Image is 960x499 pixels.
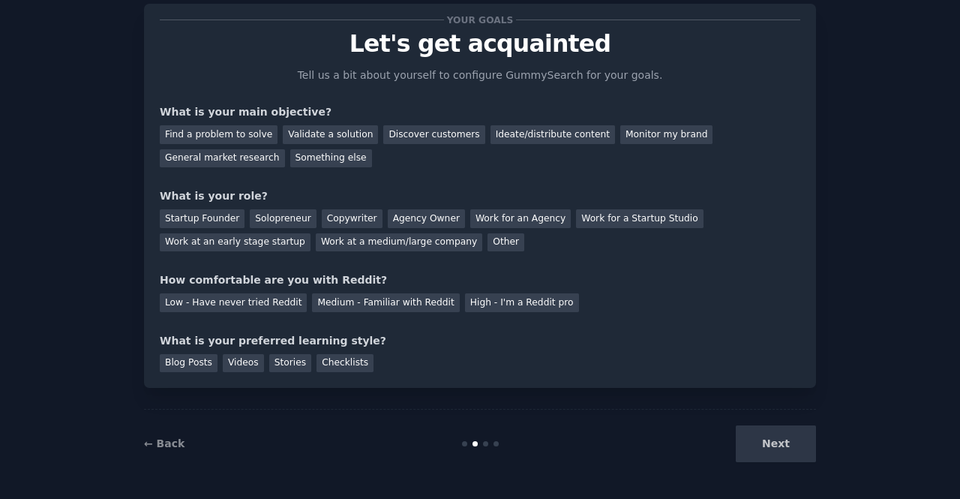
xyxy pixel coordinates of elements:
[283,125,378,144] div: Validate a solution
[160,188,800,204] div: What is your role?
[444,12,516,28] span: Your goals
[465,293,579,312] div: High - I'm a Reddit pro
[160,31,800,57] p: Let's get acquainted
[291,68,669,83] p: Tell us a bit about yourself to configure GummySearch for your goals.
[316,233,482,252] div: Work at a medium/large company
[576,209,703,228] div: Work for a Startup Studio
[290,149,372,168] div: Something else
[160,149,285,168] div: General market research
[160,293,307,312] div: Low - Have never tried Reddit
[160,125,277,144] div: Find a problem to solve
[316,354,373,373] div: Checklists
[620,125,712,144] div: Monitor my brand
[160,209,244,228] div: Startup Founder
[250,209,316,228] div: Solopreneur
[269,354,311,373] div: Stories
[160,333,800,349] div: What is your preferred learning style?
[223,354,264,373] div: Videos
[312,293,459,312] div: Medium - Familiar with Reddit
[160,354,217,373] div: Blog Posts
[160,272,800,288] div: How comfortable are you with Reddit?
[160,104,800,120] div: What is your main objective?
[160,233,310,252] div: Work at an early stage startup
[383,125,484,144] div: Discover customers
[388,209,465,228] div: Agency Owner
[487,233,524,252] div: Other
[144,437,184,449] a: ← Back
[470,209,571,228] div: Work for an Agency
[322,209,382,228] div: Copywriter
[490,125,615,144] div: Ideate/distribute content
